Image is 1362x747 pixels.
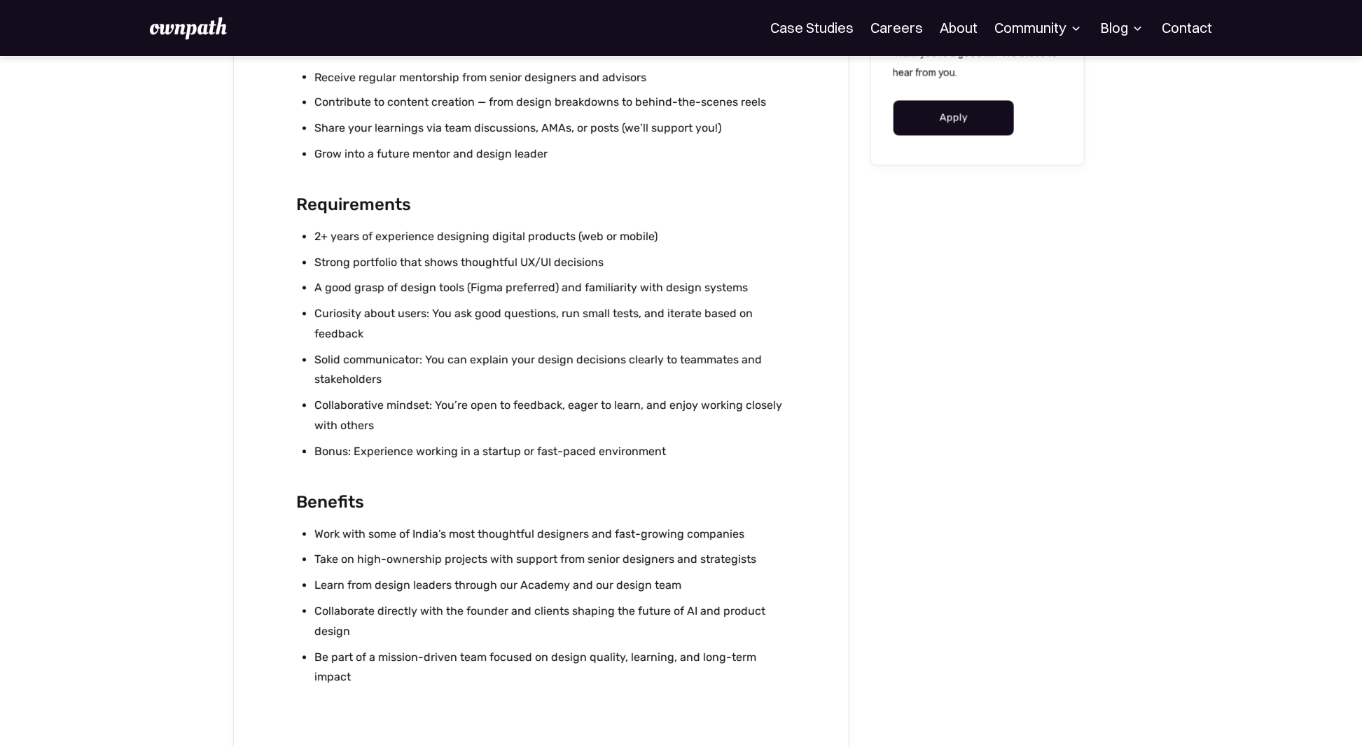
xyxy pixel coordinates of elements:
[314,253,786,273] li: Strong portfolio that shows thoughtful UX/UI decisions
[314,524,786,545] li: Work with some of India’s most thoughtful designers and fast-growing companies
[314,575,786,596] li: Learn from design leaders through our Academy and our design team
[1162,20,1212,36] a: Contact
[770,20,854,36] a: Case Studies
[894,100,1015,135] a: Apply
[314,550,786,570] li: Take on high-ownership projects with support from senior designers and strategists
[314,118,786,139] li: Share your learnings via team discussions, AMAs, or posts (we’ll support you!)
[314,92,786,113] li: Contribute to content creation — from design breakdowns to behind-the-scenes reels
[314,67,786,88] li: Receive regular mentorship from senior designers and advisors
[314,396,786,436] li: Collaborative mindset: You’re open to feedback, eager to learn, and enjoy working closely with ot...
[314,350,786,391] li: Solid communicator: You can explain your design decisions clearly to teammates and stakeholders
[314,227,786,247] li: 2+ years of experience designing digital products (web or mobile)
[940,20,978,36] a: About
[314,278,786,298] li: A good grasp of design tools (Figma preferred) and familiarity with design systems
[296,489,786,516] h2: Benefits
[314,304,786,344] li: Curiosity about users: You ask good questions, run small tests, and iterate based on feedback
[314,144,786,165] li: Grow into a future mentor and design leader
[314,442,786,462] li: Bonus: Experience working in a startup or fast-paced environment
[870,20,923,36] a: Careers
[1100,20,1145,36] div: Blog
[314,601,786,642] li: Collaborate directly with the founder and clients shaping the future of AI and product design
[296,191,786,218] h2: Requirements
[314,648,786,688] li: Be part of a mission-driven team focused on design quality, learning, and long-term impact
[894,43,1062,82] p: Think you're a good fit? We'd love to hear from you.
[994,20,1083,36] div: Community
